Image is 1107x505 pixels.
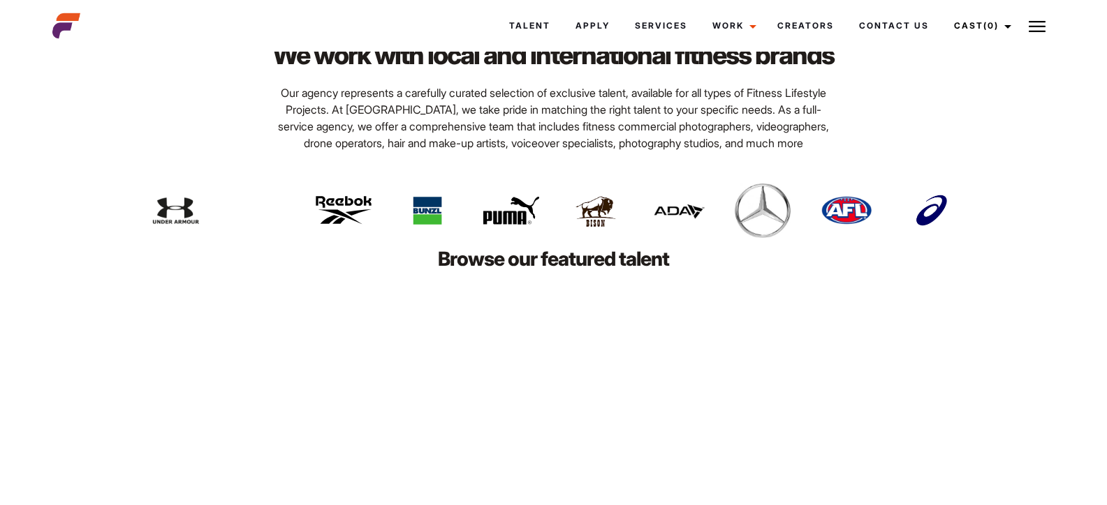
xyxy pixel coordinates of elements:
[1029,18,1046,35] img: Burger icon
[232,183,288,239] img: Nike Logo
[497,7,563,45] a: Talent
[700,7,765,45] a: Work
[902,183,958,239] img: images 1
[941,7,1020,45] a: Cast(0)
[651,183,707,239] img: ada@3x
[399,183,455,239] img: images 3
[148,183,204,239] img: under armour logo
[270,37,838,73] h2: We work with local and international fitness brands
[622,7,700,45] a: Services
[567,183,623,239] img: images 2
[819,183,874,239] img: download 1
[270,84,838,151] p: Our agency represents a carefully curated selection of exclusive talent, available for all types ...
[52,12,80,40] img: cropped-aefm-brand-fav-22-square.png
[228,246,879,272] h3: Browse our featured talent
[765,7,846,45] a: Creators
[983,20,999,31] span: (0)
[735,183,791,239] img: mercedes logo
[563,7,622,45] a: Apply
[846,7,941,45] a: Contact Us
